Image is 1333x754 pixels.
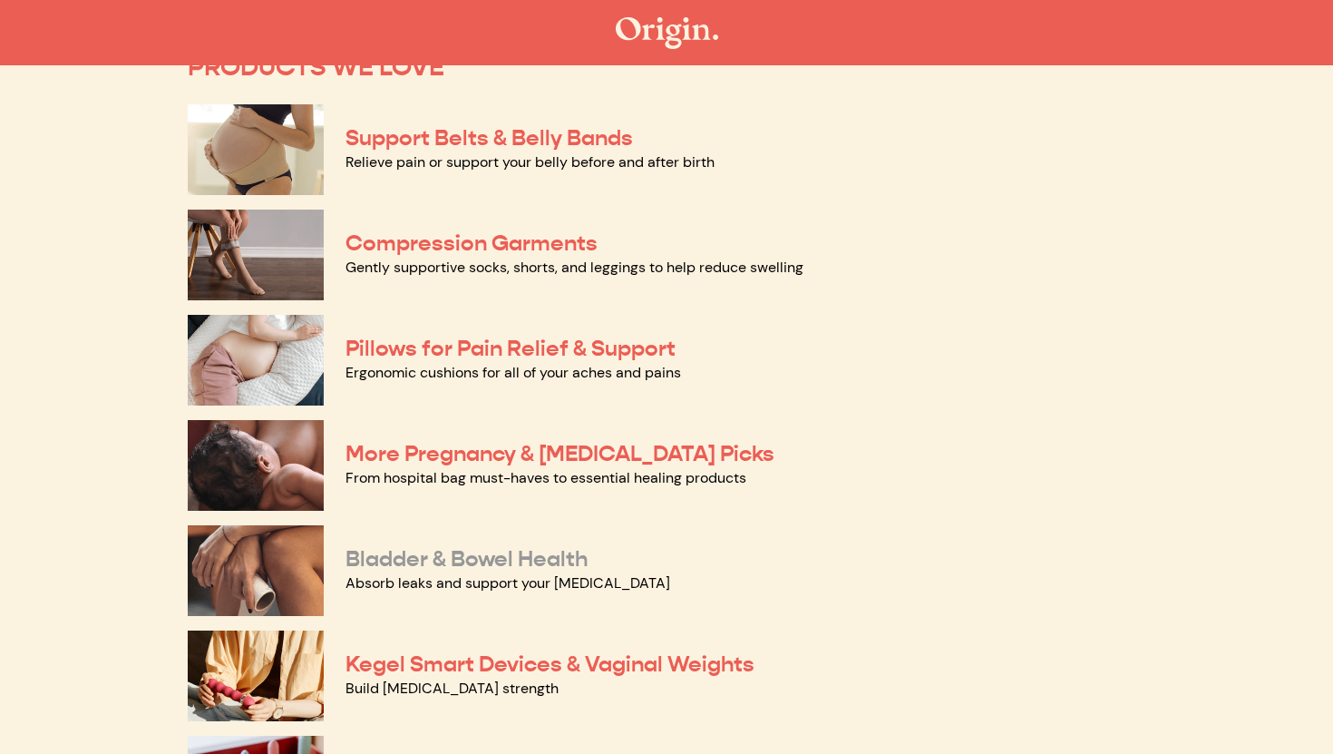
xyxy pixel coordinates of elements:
[345,363,681,382] a: Ergonomic cushions for all of your aches and pains
[345,468,746,487] a: From hospital bag must-haves to essential healing products
[188,52,1145,83] p: PRODUCTS WE LOVE
[345,573,670,592] a: Absorb leaks and support your [MEDICAL_DATA]
[345,440,774,467] a: More Pregnancy & [MEDICAL_DATA] Picks
[345,152,715,171] a: Relieve pain or support your belly before and after birth
[188,315,324,406] img: Pillows for Pain Relief & Support
[345,230,598,257] a: Compression Garments
[345,545,588,573] a: Bladder & Bowel Health
[345,335,676,362] a: Pillows for Pain Relief & Support
[345,651,754,678] a: Kegel Smart Devices & Vaginal Weights
[616,17,718,49] img: The Origin Shop
[188,631,324,721] img: Kegel Smart Devices & Vaginal Weights
[345,124,633,152] a: Support Belts & Belly Bands
[188,525,324,616] img: Bladder & Bowel Health
[188,104,324,195] img: Support Belts & Belly Bands
[345,258,803,277] a: Gently supportive socks, shorts, and leggings to help reduce swelling
[188,210,324,300] img: Compression Garments
[188,420,324,511] img: More Pregnancy & Postpartum Picks
[345,679,559,698] a: Build [MEDICAL_DATA] strength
